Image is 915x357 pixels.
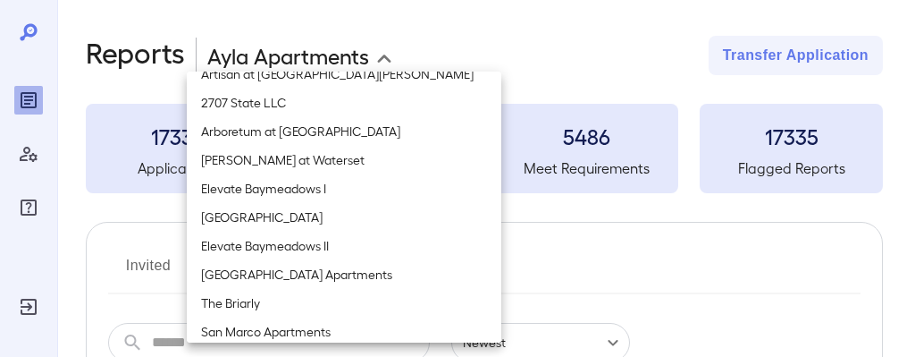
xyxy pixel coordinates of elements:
[187,232,501,260] li: Elevate Baymeadows II
[187,146,501,174] li: [PERSON_NAME] at Waterset
[187,174,501,203] li: Elevate Baymeadows I
[187,89,501,117] li: 2707 State LLC
[187,318,501,346] li: San Marco Apartments
[187,117,501,146] li: Arboretum at [GEOGRAPHIC_DATA]
[187,289,501,318] li: The Briarly
[187,203,501,232] li: [GEOGRAPHIC_DATA]
[187,260,501,289] li: [GEOGRAPHIC_DATA] Apartments
[187,60,501,89] li: Artisan at [GEOGRAPHIC_DATA][PERSON_NAME]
